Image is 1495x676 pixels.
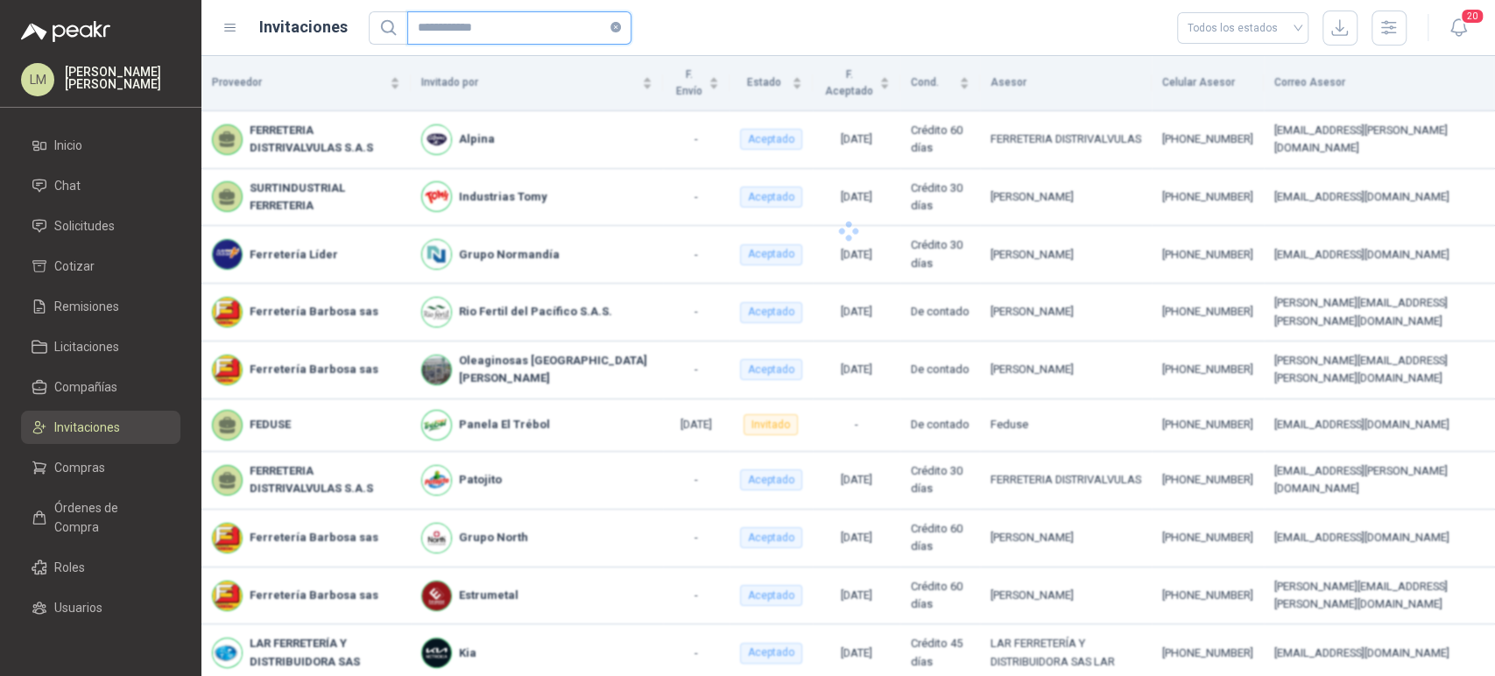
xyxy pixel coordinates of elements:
a: Compañías [21,370,180,404]
a: Chat [21,169,180,202]
span: Licitaciones [54,337,119,356]
a: Inicio [21,129,180,162]
p: [PERSON_NAME] [PERSON_NAME] [65,66,180,90]
a: Compras [21,451,180,484]
span: Inicio [54,136,82,155]
span: 20 [1460,8,1484,25]
img: Logo peakr [21,21,110,42]
span: close-circle [610,22,621,32]
span: Invitaciones [54,418,120,437]
span: Órdenes de Compra [54,498,164,537]
a: Solicitudes [21,209,180,243]
span: Roles [54,558,85,577]
a: Órdenes de Compra [21,491,180,544]
span: Solicitudes [54,216,115,236]
span: Remisiones [54,297,119,316]
a: Usuarios [21,591,180,624]
span: close-circle [610,19,621,36]
a: Invitaciones [21,411,180,444]
span: Compras [54,458,105,477]
a: Categorías [21,631,180,665]
div: LM [21,63,54,96]
span: Chat [54,176,81,195]
h1: Invitaciones [259,15,348,39]
a: Remisiones [21,290,180,323]
span: Compañías [54,377,117,397]
button: 20 [1442,12,1474,44]
span: Cotizar [54,257,95,276]
a: Cotizar [21,250,180,283]
a: Roles [21,551,180,584]
span: Usuarios [54,598,102,617]
a: Licitaciones [21,330,180,363]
